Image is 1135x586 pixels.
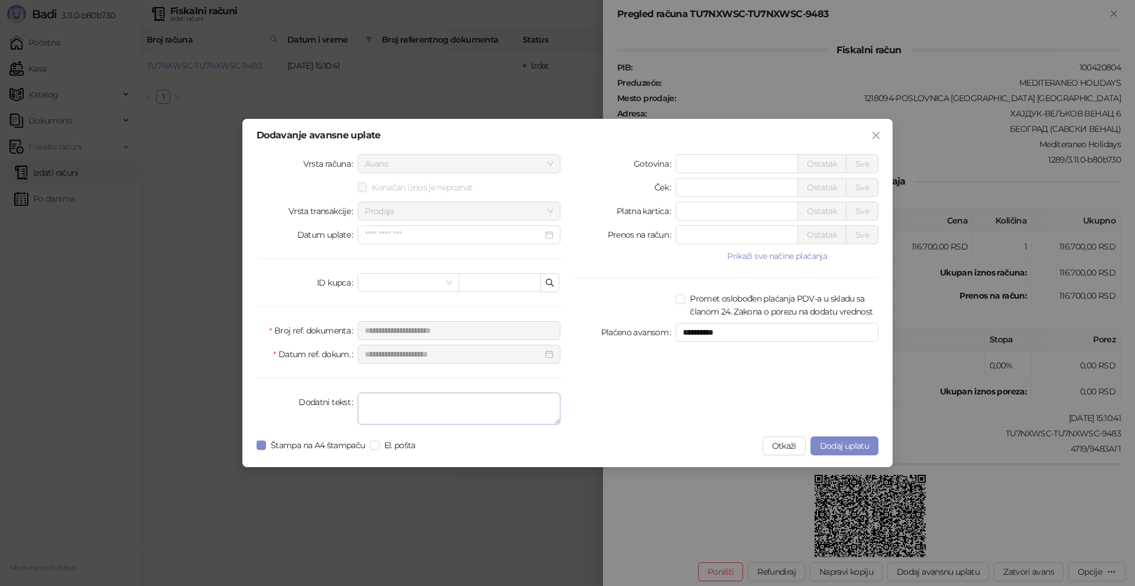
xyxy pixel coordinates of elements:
[273,345,358,364] label: Datum ref. dokum.
[871,131,881,140] span: close
[365,202,553,220] span: Prodaja
[601,323,676,342] label: Plaćeno avansom
[358,321,560,340] input: Broj ref. dokumenta
[365,155,553,173] span: Avans
[367,181,477,194] span: Konačan iznos je nepoznat
[617,202,676,221] label: Platna kartica
[608,225,676,244] label: Prenos na račun
[266,439,370,452] span: Štampa na A4 štampaču
[846,202,878,221] button: Sve
[654,178,676,197] label: Ček
[297,225,358,244] label: Datum uplate
[269,321,358,340] label: Broj ref. dokumenta
[763,436,806,455] button: Otkaži
[257,131,878,140] div: Dodavanje avansne uplate
[365,228,543,241] input: Datum uplate
[685,292,878,318] span: Promet oslobođen plaćanja PDV-a u skladu sa članom 24. Zakona o porezu na dodatu vrednost
[797,178,847,197] button: Ostatak
[380,439,420,452] span: El. pošta
[797,202,847,221] button: Ostatak
[299,393,358,412] label: Dodatni tekst
[288,202,358,221] label: Vrsta transakcije
[634,154,676,173] label: Gotovina
[317,273,358,292] label: ID kupca
[365,348,543,361] input: Datum ref. dokum.
[846,154,878,173] button: Sve
[810,436,878,455] button: Dodaj uplatu
[797,225,847,244] button: Ostatak
[358,393,560,425] textarea: Dodatni tekst
[676,249,878,263] button: Prikaži sve načine plaćanja
[846,225,878,244] button: Sve
[846,178,878,197] button: Sve
[820,441,869,451] span: Dodaj uplatu
[867,126,886,145] button: Close
[797,154,847,173] button: Ostatak
[867,131,886,140] span: Zatvori
[303,154,358,173] label: Vrsta računa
